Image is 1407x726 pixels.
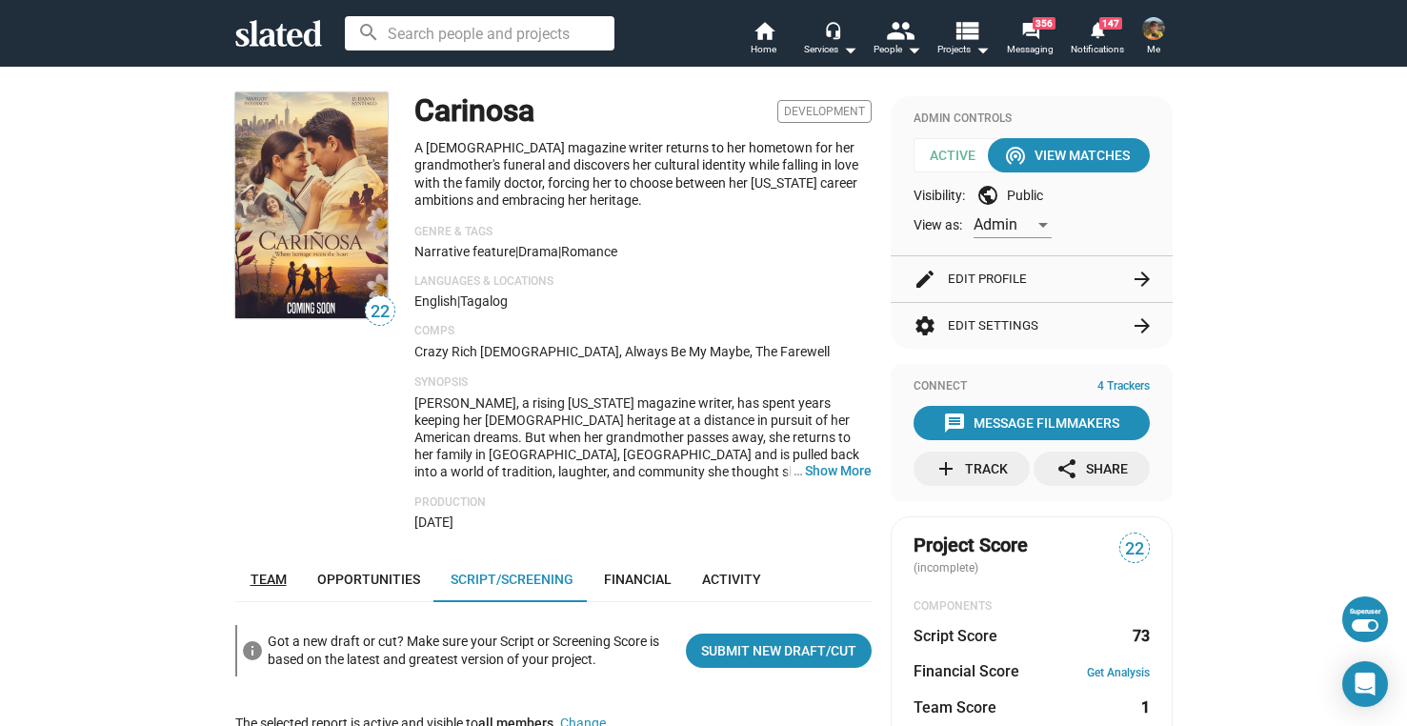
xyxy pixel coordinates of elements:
span: 22 [366,299,394,325]
span: Opportunities [317,572,420,587]
mat-icon: arrow_forward [1131,314,1154,337]
img: Carinosa [235,92,388,318]
mat-icon: headset_mic [824,21,841,38]
div: Track [935,452,1008,486]
span: Tagalog [460,293,508,309]
mat-icon: public [976,184,999,207]
div: People [874,38,921,61]
span: (incomplete) [914,561,982,575]
p: Synopsis [414,375,872,391]
span: Projects [937,38,990,61]
button: Track [914,452,1030,486]
button: Superuser [1342,596,1388,642]
button: Edit Settings [914,303,1150,349]
input: Search people and projects [345,16,614,50]
span: Home [751,38,776,61]
span: | [558,244,561,259]
span: … [785,462,805,479]
mat-icon: message [943,412,966,434]
a: Submit New Draft/Cut [686,634,872,668]
a: Activity [687,556,776,602]
div: Services [804,38,857,61]
a: Team [235,556,302,602]
div: Connect [914,379,1150,394]
dt: Script Score [914,626,997,646]
button: View Matches [988,138,1150,172]
mat-icon: notifications [1088,20,1106,38]
span: Notifications [1071,38,1124,61]
span: Admin [974,215,1017,233]
span: Financial [604,572,672,587]
div: Open Intercom Messenger [1342,661,1388,707]
mat-icon: share [1055,457,1078,480]
span: Me [1147,38,1160,61]
span: Activity [702,572,761,587]
span: 147 [1099,17,1122,30]
a: 147Notifications [1064,19,1131,61]
img: Chandler Freelander [1142,17,1165,40]
mat-icon: settings [914,314,936,337]
span: Romance [561,244,617,259]
mat-icon: arrow_drop_down [902,38,925,61]
div: Message Filmmakers [943,406,1119,440]
mat-icon: wifi_tethering [1004,144,1027,167]
a: Script/Screening [435,556,589,602]
span: | [457,293,460,309]
mat-icon: arrow_drop_down [838,38,861,61]
span: Development [777,100,872,123]
div: Visibility: Public [914,184,1150,207]
button: Edit Profile [914,256,1150,302]
a: Financial [589,556,687,602]
mat-icon: forum [1021,21,1039,39]
mat-icon: arrow_forward [1131,268,1154,291]
p: Genre & Tags [414,225,872,240]
div: Got a new draft or cut? Make sure your Script or Screening Score is based on the latest and great... [268,629,671,672]
span: View as: [914,216,962,234]
span: | [515,244,518,259]
button: Chandler FreelanderMe [1131,13,1176,63]
dt: Team Score [914,697,996,717]
button: …Show More [805,462,872,479]
a: Home [731,19,797,61]
mat-icon: edit [914,268,936,291]
div: COMPONENTS [914,599,1150,615]
mat-icon: add [935,457,957,480]
span: Drama [518,244,558,259]
span: 4 Trackers [1097,379,1150,394]
span: Active [914,138,1005,172]
mat-icon: view_list [952,16,979,44]
button: People [864,19,931,61]
span: Messaging [1007,38,1054,61]
p: Production [414,495,872,511]
span: 356 [1033,17,1055,30]
a: Get Analysis [1087,666,1150,679]
button: Services [797,19,864,61]
span: Team [251,572,287,587]
p: Languages & Locations [414,274,872,290]
div: Superuser [1350,608,1380,615]
mat-icon: people [885,16,913,44]
h1: Carinosa [414,91,534,131]
div: Admin Controls [914,111,1150,127]
p: Crazy Rich [DEMOGRAPHIC_DATA], Always Be My Maybe, The Farewell [414,343,872,361]
mat-icon: arrow_drop_down [971,38,994,61]
span: Submit New Draft/Cut [701,634,856,668]
button: Projects [931,19,997,61]
span: Project Score [914,533,1028,558]
a: Opportunities [302,556,435,602]
dd: 73 [1132,626,1150,646]
a: 356Messaging [997,19,1064,61]
button: Message Filmmakers [914,406,1150,440]
span: Narrative feature [414,244,515,259]
p: Comps [414,324,872,339]
p: A [DEMOGRAPHIC_DATA] magazine writer returns to her hometown for her grandmother's funeral and di... [414,139,872,210]
mat-icon: info [241,639,264,662]
span: Script/Screening [451,572,573,587]
span: [PERSON_NAME], a rising [US_STATE] magazine writer, has spent years keeping her [DEMOGRAPHIC_DATA... [414,395,870,599]
div: View Matches [1008,138,1130,172]
span: English [414,293,457,309]
span: 22 [1120,536,1149,562]
div: Share [1055,452,1128,486]
span: [DATE] [414,514,453,530]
